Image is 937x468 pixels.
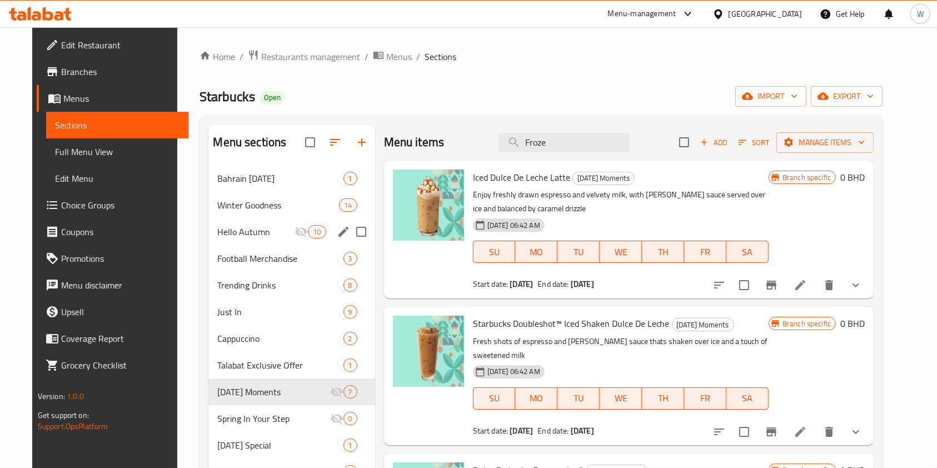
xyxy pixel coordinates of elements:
span: [DATE] Special [217,439,343,452]
span: 1.0.0 [67,389,84,404]
a: Choice Groups [37,192,189,218]
div: Menu-management [608,7,676,21]
a: Edit menu item [794,425,807,439]
span: Edit Menu [55,172,180,185]
input: search [499,133,630,152]
span: 14 [340,200,356,211]
span: Sort items [731,134,776,151]
button: Branch-specific-item [758,419,785,445]
span: FR [689,390,722,406]
div: Spring In Your Step0 [208,405,375,432]
button: show more [843,419,869,445]
div: Winter Goodness14 [208,192,375,218]
a: Restaurants management [248,49,360,64]
div: Cappuccino2 [208,325,375,352]
div: items [343,172,357,185]
button: WE [600,387,642,410]
svg: Inactive section [330,412,343,425]
span: Talabat Exclusive Offer [217,359,343,372]
div: items [308,225,326,238]
button: export [811,86,883,107]
p: Enjoy freshly drawn espresso and velvety milk, with [PERSON_NAME] sauce served over ice and balan... [473,188,769,216]
button: MO [515,241,557,263]
span: Menus [386,50,412,63]
span: Branch specific [778,318,835,329]
button: SA [726,387,769,410]
span: 1 [344,360,357,371]
span: Coupons [61,225,180,238]
div: Mother's Day Special [217,439,343,452]
span: Iced Dulce De Leche Latte [473,169,570,186]
span: 8 [344,280,357,291]
span: Sections [425,50,456,63]
div: items [343,278,357,292]
li: / [240,50,243,63]
div: items [343,385,357,399]
button: SU [473,387,516,410]
a: Home [200,50,235,63]
button: SU [473,241,516,263]
div: items [339,198,357,212]
span: Version: [38,389,65,404]
b: [DATE] [571,424,594,438]
h6: 0 BHD [840,170,865,185]
span: Branches [61,65,180,78]
span: 9 [344,307,357,317]
span: Sort sections [322,129,348,156]
button: delete [816,419,843,445]
span: Coverage Report [61,332,180,345]
span: 1 [344,440,357,451]
span: Menu disclaimer [61,278,180,292]
button: FR [684,241,726,263]
button: Add section [348,129,375,156]
div: Bahrain National Day [217,172,343,185]
h2: Menu sections [213,134,286,151]
div: items [343,359,357,372]
span: Add [699,136,729,149]
a: Coupons [37,218,189,245]
span: TU [562,390,595,406]
span: SA [731,390,764,406]
span: Sections [55,118,180,132]
button: Manage items [776,132,874,153]
li: / [365,50,368,63]
span: MO [520,244,553,260]
span: MO [520,390,553,406]
a: Menus [37,85,189,112]
span: Manage items [785,136,865,150]
span: Full Menu View [55,145,180,158]
button: delete [816,272,843,298]
button: Add [696,134,731,151]
span: [DATE] Moments [217,385,330,399]
button: TH [642,241,684,263]
div: items [343,412,357,425]
span: End date: [537,277,569,291]
div: Football Merchandise3 [208,245,375,272]
a: Edit menu item [794,278,807,292]
div: Bahrain [DATE]1 [208,165,375,192]
span: SU [478,390,511,406]
button: show more [843,272,869,298]
span: Edit Restaurant [61,38,180,52]
span: W [917,8,924,20]
span: Starbucks [200,84,255,109]
span: SU [478,244,511,260]
span: Restaurants management [261,50,360,63]
h6: 0 BHD [840,316,865,331]
div: Trending Drinks8 [208,272,375,298]
span: Start date: [473,424,509,438]
a: Promotions [37,245,189,272]
span: Menus [63,92,180,105]
span: Football Merchandise [217,252,343,265]
a: Menus [373,49,412,64]
span: 1 [344,173,357,184]
span: 2 [344,333,357,344]
span: export [820,89,874,103]
button: import [735,86,806,107]
h2: Menu items [384,134,445,151]
span: Starbucks Doubleshot™ Iced Shaken Dulce De Leche [473,315,670,332]
button: WE [600,241,642,263]
a: Sections [46,112,189,138]
b: [DATE] [510,424,533,438]
span: Cappuccino [217,332,343,345]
